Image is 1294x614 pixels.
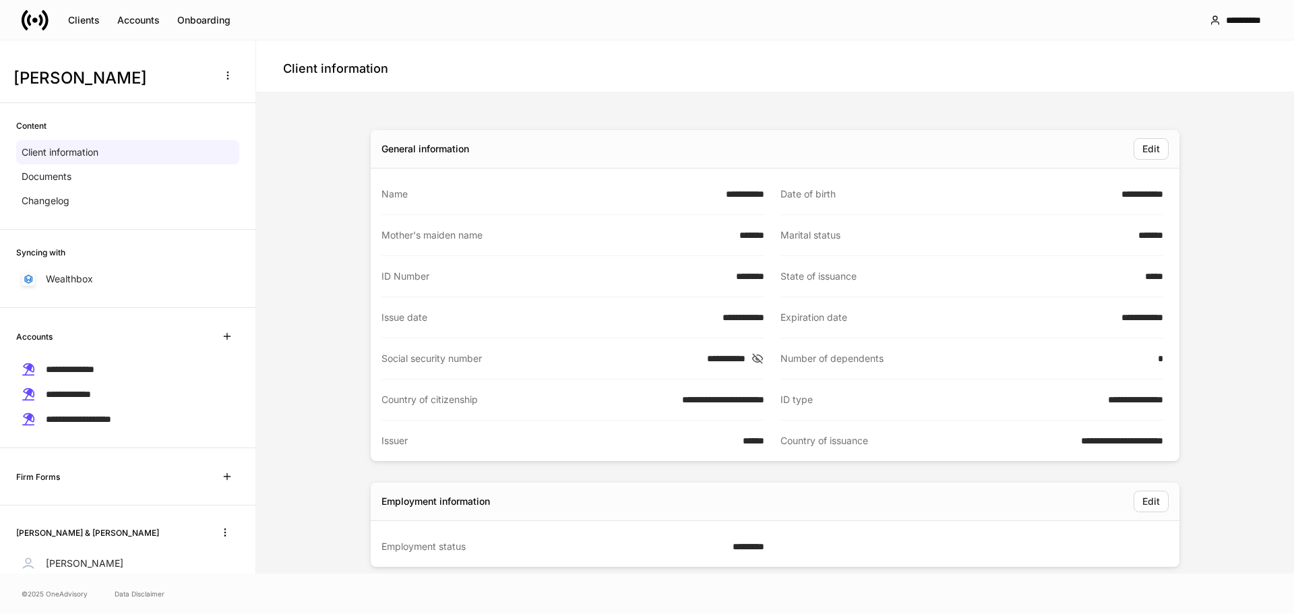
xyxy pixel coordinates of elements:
[117,16,160,25] div: Accounts
[1142,144,1160,154] div: Edit
[780,311,1113,324] div: Expiration date
[381,187,718,201] div: Name
[780,352,1150,365] div: Number of dependents
[381,311,714,324] div: Issue date
[16,551,239,576] a: [PERSON_NAME]
[381,352,699,365] div: Social security number
[16,267,239,291] a: Wealthbox
[16,330,53,343] h6: Accounts
[1134,138,1169,160] button: Edit
[22,170,71,183] p: Documents
[177,16,230,25] div: Onboarding
[283,61,388,77] h4: Client information
[13,67,208,89] h3: [PERSON_NAME]
[16,140,239,164] a: Client information
[780,187,1113,201] div: Date of birth
[381,495,490,508] div: Employment information
[109,9,168,31] button: Accounts
[381,540,725,553] div: Employment status
[1142,497,1160,506] div: Edit
[381,228,731,242] div: Mother's maiden name
[381,142,469,156] div: General information
[115,588,164,599] a: Data Disclaimer
[168,9,239,31] button: Onboarding
[1134,491,1169,512] button: Edit
[16,189,239,213] a: Changelog
[381,434,735,448] div: Issuer
[16,526,159,539] h6: [PERSON_NAME] & [PERSON_NAME]
[22,146,98,159] p: Client information
[16,470,60,483] h6: Firm Forms
[16,119,47,132] h6: Content
[381,270,728,283] div: ID Number
[780,393,1100,406] div: ID type
[22,194,69,208] p: Changelog
[381,393,674,406] div: Country of citizenship
[16,246,65,259] h6: Syncing with
[22,588,88,599] span: © 2025 OneAdvisory
[59,9,109,31] button: Clients
[46,272,93,286] p: Wealthbox
[68,16,100,25] div: Clients
[16,164,239,189] a: Documents
[780,228,1130,242] div: Marital status
[780,434,1073,448] div: Country of issuance
[780,270,1137,283] div: State of issuance
[46,557,123,570] p: [PERSON_NAME]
